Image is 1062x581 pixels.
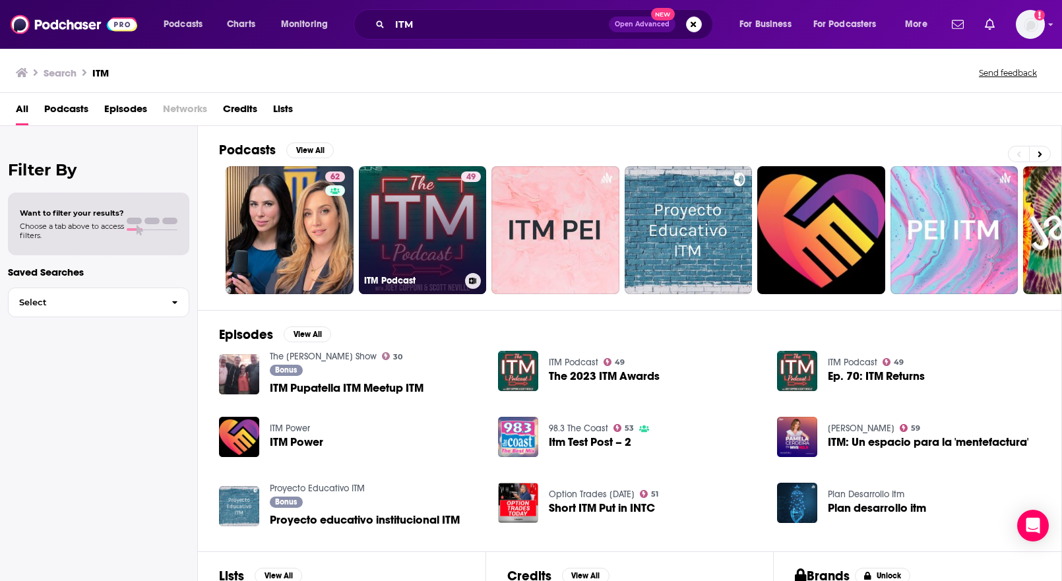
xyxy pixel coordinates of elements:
[813,15,877,34] span: For Podcasters
[8,288,189,317] button: Select
[286,142,334,158] button: View All
[947,13,969,36] a: Show notifications dropdown
[270,437,323,448] a: ITM Power
[549,371,660,382] a: The 2023 ITM Awards
[275,498,297,506] span: Bonus
[828,371,925,382] a: Ep. 70: ITM Returns
[777,483,817,523] a: Plan desarrollo itm
[498,483,538,523] img: Short ITM Put in INTC
[92,67,109,79] h3: ITM
[625,425,634,431] span: 53
[44,67,77,79] h3: Search
[44,98,88,125] a: Podcasts
[219,354,259,394] img: ITM Pupatella ITM Meetup ITM
[366,9,726,40] div: Search podcasts, credits, & more...
[281,15,328,34] span: Monitoring
[549,503,655,514] a: Short ITM Put in INTC
[270,483,365,494] a: Proyecto Educativo ITM
[980,13,1000,36] a: Show notifications dropdown
[911,425,920,431] span: 59
[549,423,608,434] a: 98.3 The Coast
[651,8,675,20] span: New
[828,437,1028,448] a: ITM: Un espacio para la 'mentefactura'
[1017,510,1049,541] div: Open Intercom Messenger
[382,352,403,360] a: 30
[1016,10,1045,39] img: User Profile
[325,171,345,182] a: 62
[219,142,334,158] a: PodcastsView All
[894,359,904,365] span: 49
[498,417,538,457] a: Itm Test Post – 2
[651,491,658,497] span: 51
[359,166,487,294] a: 49ITM Podcast
[739,15,792,34] span: For Business
[20,208,124,218] span: Want to filter your results?
[270,382,423,394] a: ITM Pupatella ITM Meetup ITM
[20,222,124,240] span: Choose a tab above to access filters.
[613,424,635,432] a: 53
[273,98,293,125] a: Lists
[8,160,189,179] h2: Filter By
[466,171,476,184] span: 49
[975,67,1041,78] button: Send feedback
[219,486,259,526] img: Proyecto educativo institucional ITM
[905,15,927,34] span: More
[461,171,481,182] a: 49
[270,351,377,362] a: The Chris Abraham Show
[1016,10,1045,39] span: Logged in as gcody826
[393,354,402,360] span: 30
[219,142,276,158] h2: Podcasts
[777,351,817,391] img: Ep. 70: ITM Returns
[828,357,877,368] a: ITM Podcast
[16,98,28,125] a: All
[1034,10,1045,20] svg: Add a profile image
[270,514,460,526] a: Proyecto educativo institucional ITM
[549,437,631,448] a: Itm Test Post – 2
[900,424,921,432] a: 59
[104,98,147,125] a: Episodes
[498,351,538,391] img: The 2023 ITM Awards
[164,15,203,34] span: Podcasts
[883,358,904,366] a: 49
[11,12,137,37] img: Podchaser - Follow, Share and Rate Podcasts
[615,359,625,365] span: 49
[219,417,259,457] img: ITM Power
[828,489,904,500] a: Plan Desarrollo Itm
[549,489,635,500] a: Option Trades Today
[8,266,189,278] p: Saved Searches
[227,15,255,34] span: Charts
[730,14,808,35] button: open menu
[777,417,817,457] img: ITM: Un espacio para la 'mentefactura'
[163,98,207,125] span: Networks
[218,14,263,35] a: Charts
[604,358,625,366] a: 49
[896,14,944,35] button: open menu
[223,98,257,125] a: Credits
[9,298,161,307] span: Select
[219,326,273,343] h2: Episodes
[640,490,659,498] a: 51
[226,166,354,294] a: 62
[609,16,675,32] button: Open AdvancedNew
[364,275,460,286] h3: ITM Podcast
[828,503,926,514] span: Plan desarrollo itm
[154,14,220,35] button: open menu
